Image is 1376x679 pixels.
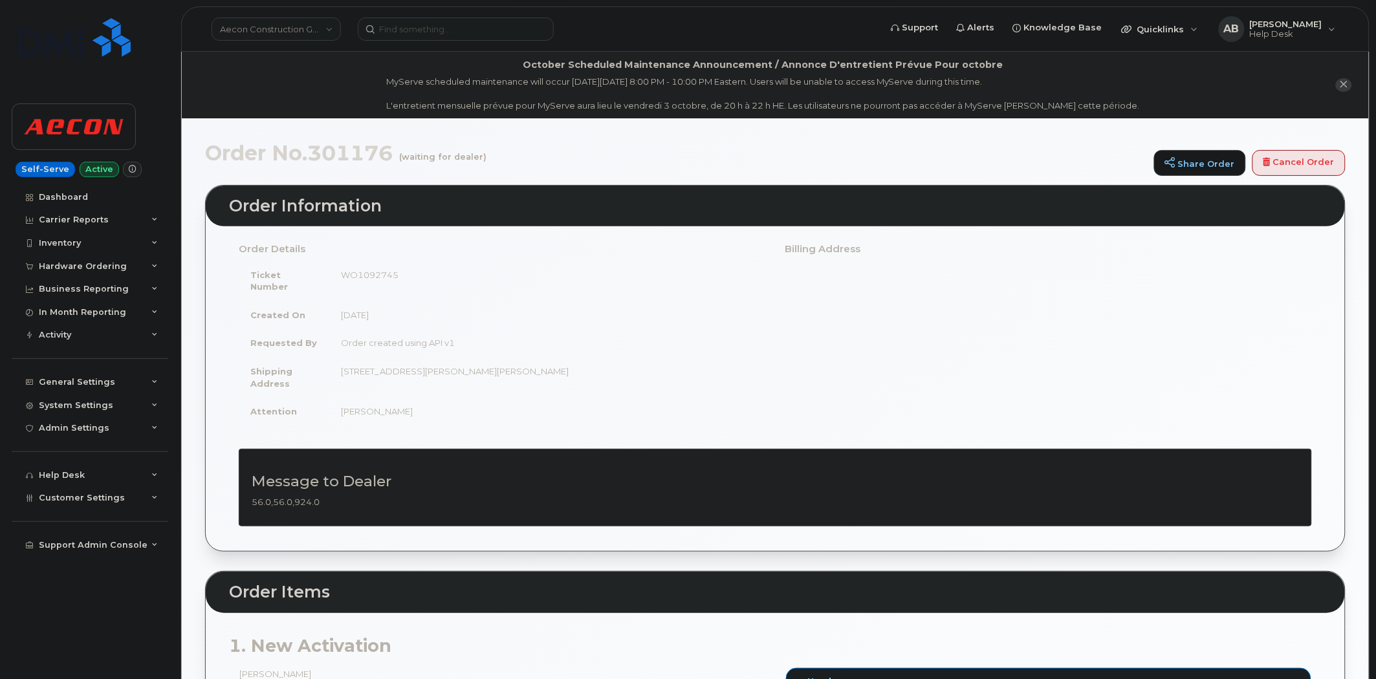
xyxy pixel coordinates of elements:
[252,473,1299,490] h3: Message to Dealer
[229,583,1322,601] h2: Order Items
[523,58,1003,72] div: October Scheduled Maintenance Announcement / Annonce D'entretient Prévue Pour octobre
[386,76,1140,112] div: MyServe scheduled maintenance will occur [DATE][DATE] 8:00 PM - 10:00 PM Eastern. Users will be u...
[399,142,486,162] small: (waiting for dealer)
[329,329,766,357] td: Order created using API v1
[205,142,1148,164] h1: Order No.301176
[329,301,766,329] td: [DATE]
[1154,150,1246,176] a: Share Order
[250,338,317,348] strong: Requested By
[329,261,766,301] td: WO1092745
[250,366,292,389] strong: Shipping Address
[1336,78,1352,92] button: close notification
[239,244,766,255] h4: Order Details
[329,357,766,397] td: [STREET_ADDRESS][PERSON_NAME][PERSON_NAME]
[785,244,1313,255] h4: Billing Address
[1252,150,1346,176] a: Cancel Order
[329,397,766,426] td: [PERSON_NAME]
[250,406,297,416] strong: Attention
[229,197,1322,215] h2: Order Information
[250,270,288,292] strong: Ticket Number
[252,496,1299,508] p: 56.0,56.0,924.0
[229,635,391,656] strong: 1. New Activation
[250,310,305,320] strong: Created On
